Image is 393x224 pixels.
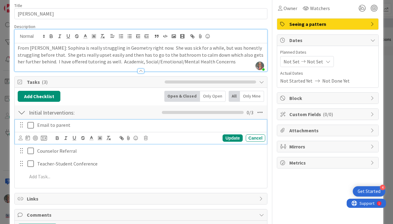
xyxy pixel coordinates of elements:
span: Not Set [307,58,323,65]
div: 4 [380,185,385,190]
p: From [PERSON_NAME]: Sophina is really struggling in Geometry right now. She was sick for a while,... [18,44,264,65]
p: Teacher-Student Conference [37,160,263,167]
div: Open & Closed [164,91,200,102]
span: Block [289,94,367,102]
span: Actual Dates [280,70,375,76]
div: Update [223,134,242,142]
div: Cancel [246,134,265,142]
input: type card name here... [14,8,267,19]
p: Counselor Referral [37,148,263,155]
img: ACg8ocIywKl3kj_fMe6gonHjfuH_DOINedBT26eSiJoE55zpIILQubQN=s96-c [255,62,264,70]
span: Seeing a pattern [289,20,367,28]
span: ( 0/0 ) [323,111,333,117]
span: 0 / 3 [247,109,253,116]
div: Only Open [200,91,226,102]
label: Title [14,3,22,8]
span: Tasks [27,78,162,86]
span: Owner [284,5,297,12]
button: Add Checklist [18,91,60,102]
span: Dates [289,37,367,44]
span: Metrics [289,159,367,166]
span: Planned Dates [280,49,375,55]
span: Custom Fields [289,111,367,118]
div: Get Started [358,188,380,194]
span: Comments [27,211,256,219]
span: Mirrors [289,143,367,150]
span: Not Set [284,58,300,65]
span: Watchers [310,5,330,12]
span: Not Done Yet [322,77,350,84]
span: Links [27,195,256,202]
div: Only Mine [240,91,264,102]
p: Email to parent [37,122,263,129]
div: 1 [32,2,33,7]
div: All [229,91,240,102]
input: Add Checklist... [27,107,130,118]
span: Support [13,1,28,8]
span: Attachments [289,127,367,134]
span: Not Started Yet [280,77,313,84]
span: ( 3 ) [42,79,48,85]
div: Open Get Started checklist, remaining modules: 4 [353,186,385,197]
span: Description [14,24,35,29]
